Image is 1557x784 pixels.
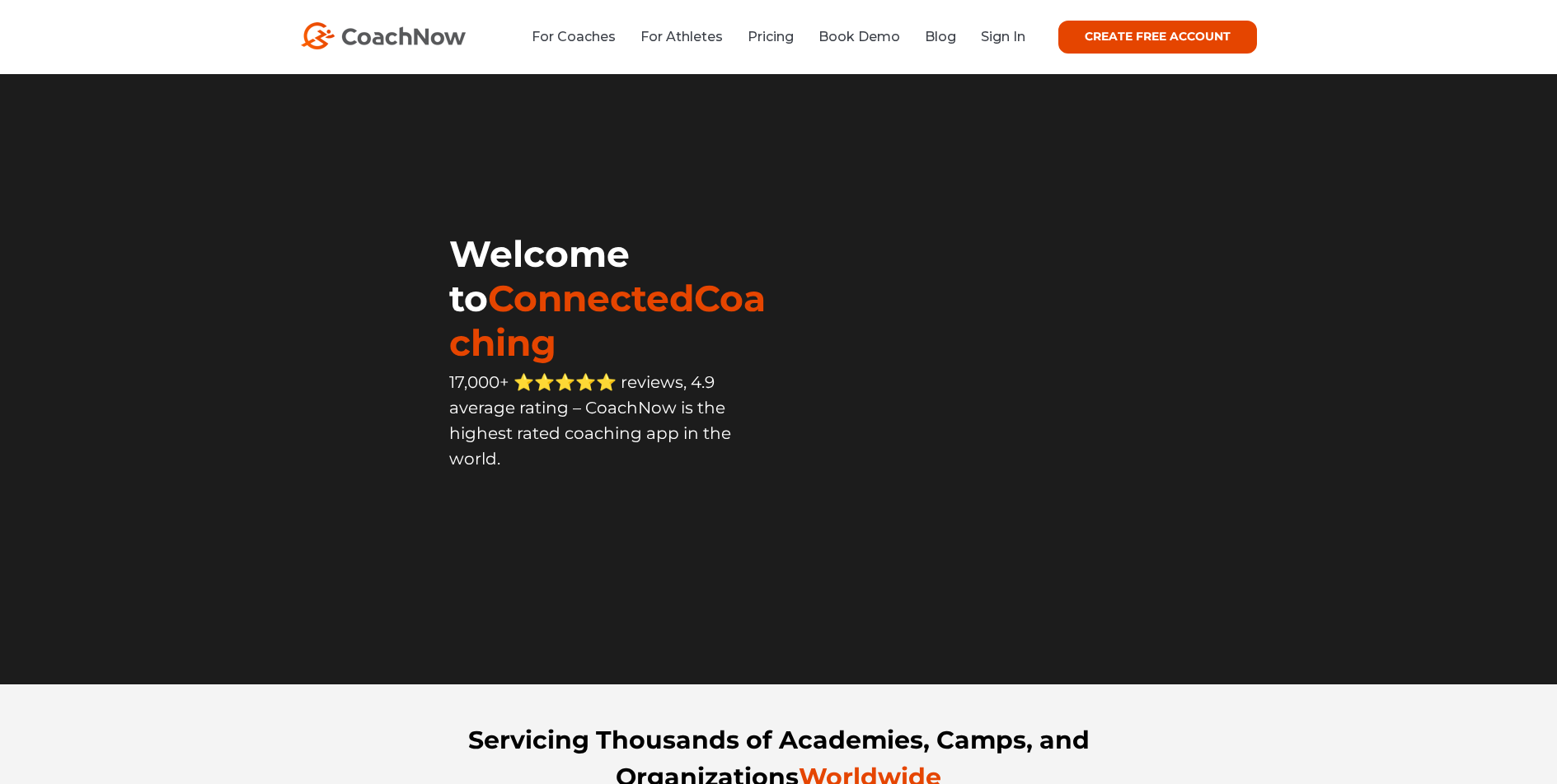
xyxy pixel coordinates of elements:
iframe: Embedded CTA [449,507,778,557]
a: Pricing [748,29,794,44]
a: Book Demo [818,29,900,44]
a: Sign In [981,29,1025,44]
a: For Athletes [640,29,723,44]
span: ConnectedCoaching [449,276,766,365]
h1: Welcome to [449,231,778,365]
a: CREATE FREE ACCOUNT [1058,21,1257,54]
a: Blog [925,29,956,44]
img: CoachNow Logo [301,22,466,49]
a: For Coaches [532,29,616,44]
span: 17,000+ ⭐️⭐️⭐️⭐️⭐️ reviews, 4.9 average rating – CoachNow is the highest rated coaching app in th... [449,372,731,469]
